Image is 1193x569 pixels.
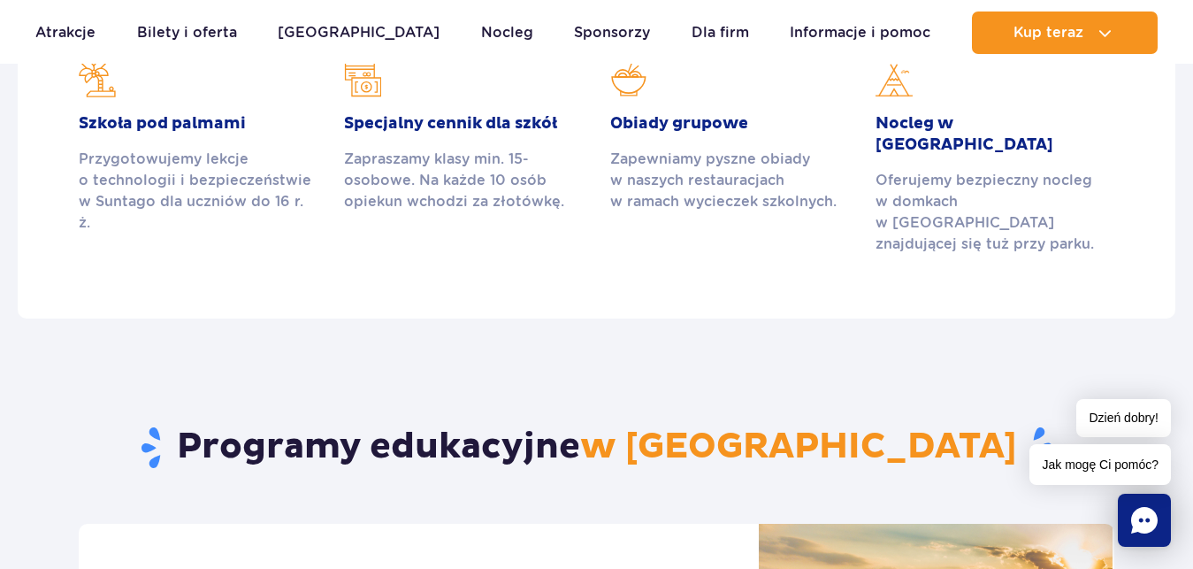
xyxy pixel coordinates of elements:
button: Kup teraz [972,12,1158,54]
div: Chat [1118,494,1171,547]
h2: Szkoła pod palmami [79,113,317,135]
a: Dla firm [692,12,749,54]
h2: Obiady grupowe [610,113,849,135]
h2: Specjalny cennik dla szkół [344,113,583,135]
h2: Nocleg w [GEOGRAPHIC_DATA] [876,113,1114,156]
div: Zapraszamy klasy min. 15-osobowe. Na każde 10 osób opiekun wchodzi za złotówkę. [344,149,583,212]
a: Atrakcje [35,12,96,54]
span: Jak mogę Ci pomóc? [1029,444,1171,485]
a: Nocleg [481,12,533,54]
div: Przygotowujemy lekcje o technologii i bezpieczeństwie w Suntago dla uczniów do 16 r. ż. [79,149,317,234]
span: Kup teraz [1013,25,1083,41]
a: [GEOGRAPHIC_DATA] [278,12,440,54]
span: Dzień dobry! [1076,399,1171,437]
div: Oferujemy bezpieczny nocleg w domkach w [GEOGRAPHIC_DATA] znajdującej się tuż przy parku. [876,170,1114,255]
div: Zapewniamy pyszne obiady w naszych restauracjach w ramach wycieczek szkolnych. [610,149,849,212]
span: w [GEOGRAPHIC_DATA] [580,425,1017,469]
a: Informacje i pomoc [790,12,930,54]
h2: Programy edukacyjne [79,425,1114,471]
a: Sponsorzy [574,12,650,54]
a: Bilety i oferta [137,12,237,54]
